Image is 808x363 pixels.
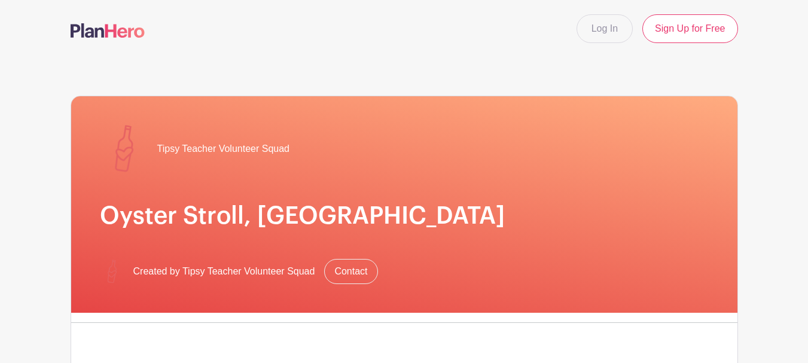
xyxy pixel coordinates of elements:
a: Log In [577,14,633,43]
span: Created by Tipsy Teacher Volunteer Squad [133,264,315,279]
a: Sign Up for Free [642,14,737,43]
img: logo-507f7623f17ff9eddc593b1ce0a138ce2505c220e1c5a4e2b4648c50719b7d32.svg [71,23,145,38]
img: square%20logo.png [100,260,124,283]
span: Tipsy Teacher Volunteer Squad [157,142,289,156]
h1: Oyster Stroll, [GEOGRAPHIC_DATA] [100,202,709,230]
a: Contact [324,259,377,284]
img: square%20logo.png [100,125,148,173]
